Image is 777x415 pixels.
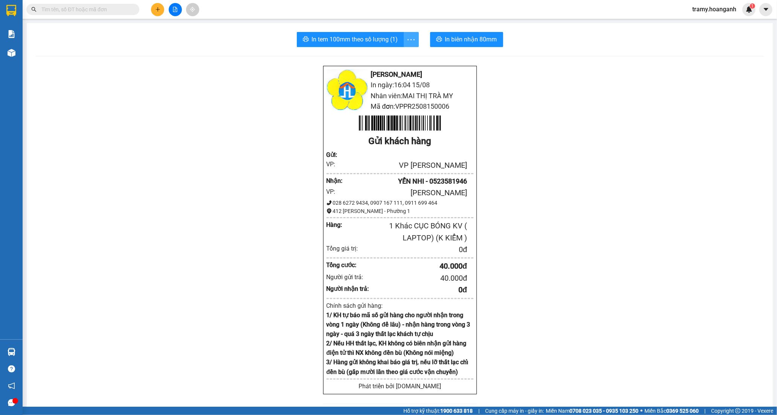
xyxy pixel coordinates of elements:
[327,244,369,253] div: Tổng giá trị:
[436,36,442,43] span: printer
[345,176,467,187] div: YẾN NHI - 0523581946
[704,407,705,415] span: |
[4,56,86,66] li: In ngày: 16:04 15/08
[327,260,369,270] div: Tổng cước:
[327,176,345,185] div: Nhận :
[327,91,473,101] li: Nhân viên: MAI THỊ TRÀ MY
[327,301,473,310] div: Chính sách gửi hàng:
[644,407,699,415] span: Miền Bắc
[41,5,130,14] input: Tìm tên, số ĐT hoặc mã đơn
[478,407,479,415] span: |
[445,35,497,44] span: In biên nhận 80mm
[8,399,15,406] span: message
[430,32,503,47] button: printerIn biên nhận 80mm
[746,6,753,13] img: icon-new-feature
[369,272,467,284] div: 40.000 đ
[172,7,178,12] span: file-add
[4,45,86,56] li: [PERSON_NAME]
[327,284,369,293] div: Người nhận trả:
[369,244,467,255] div: 0 đ
[404,32,419,47] button: more
[327,312,470,337] strong: 1/ KH tự báo mã số gửi hàng cho người nhận trong vòng 1 ngày (Không để lâu) - nhận hàng trong vòn...
[327,80,473,90] li: In ngày: 16:04 15/08
[327,207,473,215] div: 412 [PERSON_NAME] - Phường 1
[8,382,15,389] span: notification
[546,407,638,415] span: Miền Nam
[327,208,332,214] span: environment
[327,220,357,230] div: Hàng:
[327,160,345,169] div: VP:
[327,69,473,80] li: [PERSON_NAME]
[327,340,467,356] strong: 2/ Nếu HH thất lạc, KH không có biên nhận gửi hàng điện tử thì NX không đền bù (Không nói miệng)
[763,6,769,13] span: caret-down
[155,7,160,12] span: plus
[404,35,418,44] span: more
[485,407,544,415] span: Cung cấp máy in - giấy in:
[327,272,369,282] div: Người gửi trả:
[327,382,473,391] div: Phát triển bởi [DOMAIN_NAME]
[759,3,772,16] button: caret-down
[327,150,345,160] div: Gửi :
[686,5,742,14] span: tramy.hoanganh
[303,36,309,43] span: printer
[357,220,467,244] div: 1 Khác CỤC BÓNG KV ( LAPTOP) (K KIỂM )
[8,365,15,372] span: question-circle
[751,3,754,9] span: 1
[345,187,467,199] div: [PERSON_NAME]
[8,30,15,38] img: solution-icon
[403,407,473,415] span: Hỗ trợ kỹ thuật:
[369,284,467,296] div: 0 đ
[440,408,473,414] strong: 1900 633 818
[327,200,332,205] span: phone
[327,199,473,207] div: 028 6272 9434, 0907 167 111, 0911 699 464
[190,7,195,12] span: aim
[640,409,643,412] span: ⚪️
[6,5,16,16] img: logo-vxr
[4,4,45,45] img: logo.jpg
[327,134,473,149] div: Gửi khách hàng
[186,3,199,16] button: aim
[735,408,740,413] span: copyright
[8,49,15,57] img: warehouse-icon
[345,160,467,171] div: VP [PERSON_NAME]
[169,3,182,16] button: file-add
[312,35,398,44] span: In tem 100mm theo số lượng (1)
[31,7,37,12] span: search
[327,101,473,112] li: Mã đơn: VPPR2508150006
[666,408,699,414] strong: 0369 525 060
[297,32,404,47] button: printerIn tem 100mm theo số lượng (1)
[327,69,368,111] img: logo.jpg
[8,348,15,356] img: warehouse-icon
[327,187,345,196] div: VP:
[369,260,467,272] div: 40.000 đ
[750,3,755,9] sup: 1
[151,3,164,16] button: plus
[569,408,638,414] strong: 0708 023 035 - 0935 103 250
[327,359,469,375] strong: 3/ Hàng gửi không khai báo giá trị, nếu lỡ thất lạc chỉ đền bù (gấp mười lần theo giá cước vận ch...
